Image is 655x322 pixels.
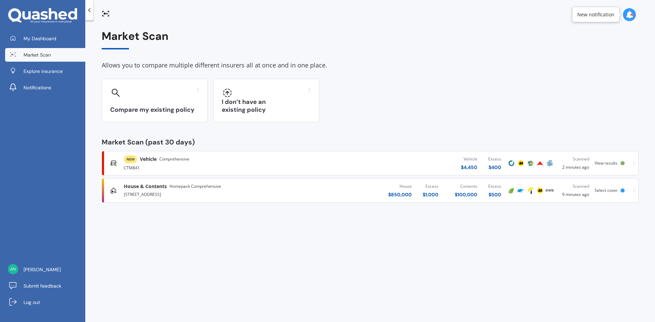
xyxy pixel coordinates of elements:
div: Contents [455,183,477,190]
span: View results [595,160,617,166]
h3: Compare my existing policy [110,106,199,114]
img: Trade Me Insurance [517,186,525,195]
a: Log out [5,295,85,309]
span: Select cover [595,187,618,193]
div: Excess [423,183,438,190]
div: Market Scan [102,30,639,49]
div: 9 minutes ago [560,183,589,198]
div: 2 minutes ago [560,156,589,171]
div: Scanned [560,156,589,163]
img: AMP [545,159,554,167]
span: Market Scan [24,51,51,58]
span: [PERSON_NAME] [24,266,61,273]
div: [STREET_ADDRESS] [124,190,308,198]
span: NEW [124,155,137,163]
img: Protecta [526,159,535,167]
div: $ 100,000 [455,191,477,198]
span: My Dashboard [24,35,56,42]
a: My Dashboard [5,32,85,45]
div: Excess [488,156,501,163]
div: $ 850,000 [388,191,412,198]
h3: I don’t have an existing policy [222,98,311,114]
span: Submit feedback [24,282,61,289]
span: Vehicle [140,156,157,163]
div: $ 4,450 [461,164,477,171]
img: State [545,186,554,195]
div: $ 500 [488,191,501,198]
a: Explore insurance [5,64,85,78]
a: [PERSON_NAME] [5,263,85,276]
div: Scanned [560,183,589,190]
div: Vehicle [461,156,477,163]
div: Market Scan (past 30 days) [102,139,639,145]
img: AA [536,186,544,195]
span: Explore insurance [24,68,63,75]
div: $ 1,000 [423,191,438,198]
div: CTM841 [124,163,308,171]
img: Tower [526,186,535,195]
a: Market Scan [5,48,85,62]
span: Log out [24,299,40,306]
span: House & Contents [124,183,167,190]
img: Provident [536,159,544,167]
div: Excess [488,183,501,190]
img: 49b83d1a42347f76c6bcc5a703efa1ce [8,264,18,274]
div: $ 400 [488,164,501,171]
a: House & ContentsHomepack Comprehensive[STREET_ADDRESS]House$850,000Excess$1,000Contents$100,000Ex... [102,178,639,203]
a: NEWVehicleComprehensiveCTM841Vehicle$4,450Excess$400CoveAAProtectaProvidentAMPScanned2 minutes ag... [102,151,639,175]
span: Comprehensive [159,156,189,163]
div: House [388,183,412,190]
div: New notification [577,11,614,18]
a: Submit feedback [5,279,85,293]
img: AA [517,159,525,167]
a: Notifications [5,81,85,94]
img: Initio [507,186,515,195]
img: Cove [507,159,515,167]
span: Notifications [24,84,51,91]
div: Allows you to compare multiple different insurers all at once and in one place. [102,60,639,71]
span: Homepack Comprehensive [170,183,221,190]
